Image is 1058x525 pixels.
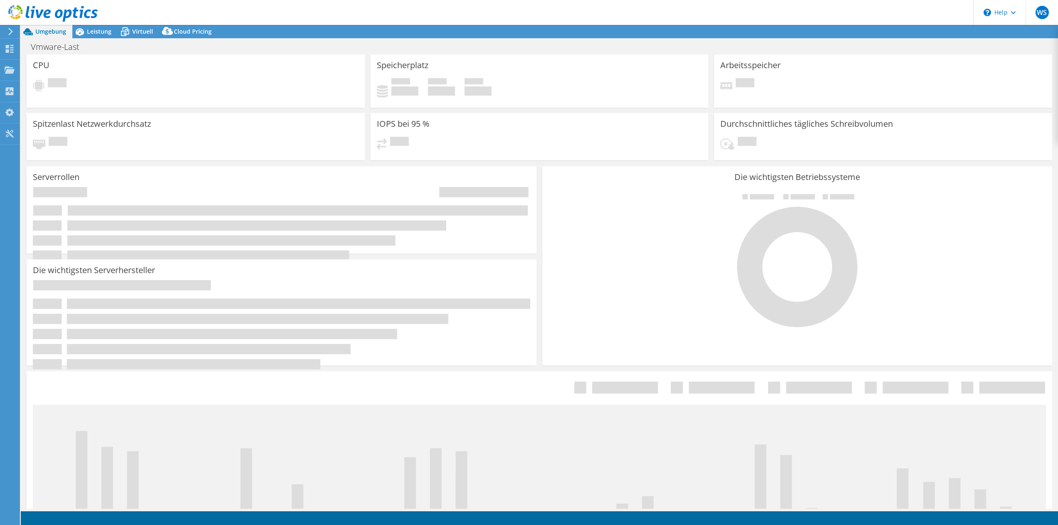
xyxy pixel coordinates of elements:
[391,86,418,96] h4: 0 GiB
[377,119,430,128] h3: IOPS bei 95 %
[48,78,67,89] span: Ausstehend
[390,137,409,148] span: Ausstehend
[174,27,212,35] span: Cloud Pricing
[549,173,1046,182] h3: Die wichtigsten Betriebssysteme
[1036,6,1049,19] span: WS
[377,61,428,70] h3: Speicherplatz
[720,119,893,128] h3: Durchschnittliches tägliches Schreibvolumen
[27,42,92,52] h1: Vmware-Last
[465,78,483,86] span: Insgesamt
[49,137,67,148] span: Ausstehend
[33,266,155,275] h3: Die wichtigsten Serverhersteller
[33,61,49,70] h3: CPU
[33,119,151,128] h3: Spitzenlast Netzwerkdurchsatz
[736,78,754,89] span: Ausstehend
[984,9,991,16] svg: \n
[87,27,111,35] span: Leistung
[35,27,66,35] span: Umgebung
[428,86,455,96] h4: 0 GiB
[391,78,410,86] span: Belegt
[132,27,153,35] span: Virtuell
[738,137,756,148] span: Ausstehend
[428,78,447,86] span: Verfügbar
[33,173,79,182] h3: Serverrollen
[465,86,492,96] h4: 0 GiB
[720,61,781,70] h3: Arbeitsspeicher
